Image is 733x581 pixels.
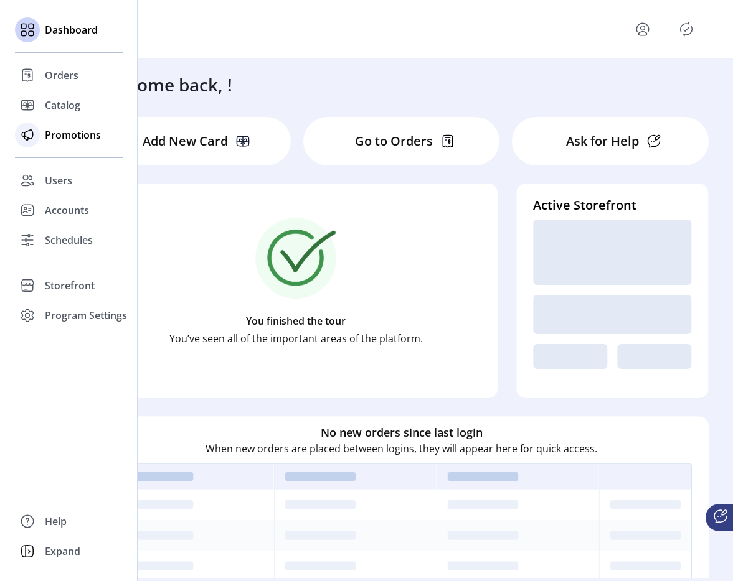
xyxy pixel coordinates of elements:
[45,544,80,559] span: Expand
[355,132,433,151] p: Go to Orders
[45,173,72,188] span: Users
[45,514,67,529] span: Help
[45,22,98,37] span: Dashboard
[169,331,423,346] p: You’ve seen all of the important areas of the platform.
[97,72,232,98] h3: Welcome back, !
[45,233,93,248] span: Schedules
[566,132,639,151] p: Ask for Help
[45,98,80,113] span: Catalog
[206,441,597,456] p: When new orders are placed between logins, they will appear here for quick access.
[246,314,346,328] p: You finished the tour
[633,19,653,39] button: menu
[533,196,692,215] h4: Active Storefront
[45,128,101,142] span: Promotions
[321,424,483,441] h6: No new orders since last login
[143,132,228,151] p: Add New Card
[676,19,696,39] button: Publisher Panel
[45,68,78,83] span: Orders
[45,278,95,293] span: Storefront
[45,308,127,323] span: Program Settings
[45,203,89,218] span: Accounts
